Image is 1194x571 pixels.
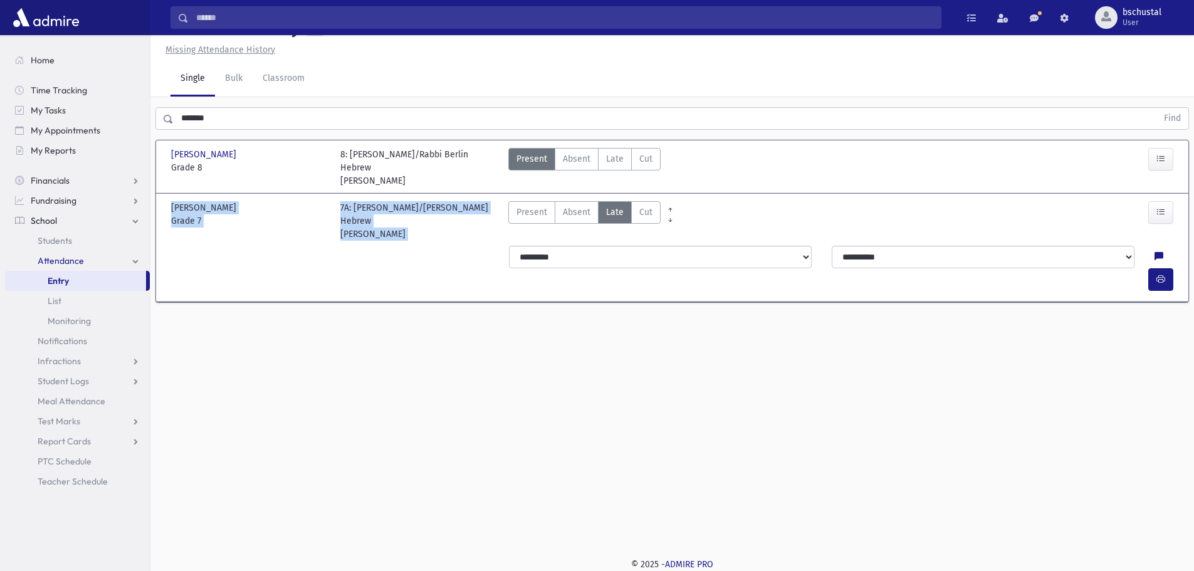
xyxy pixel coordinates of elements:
a: Infractions [5,351,150,371]
span: Present [516,206,547,219]
span: Notifications [38,335,87,347]
span: My Reports [31,145,76,156]
span: Report Cards [38,436,91,447]
a: Bulk [215,61,253,97]
div: AttTypes [508,148,661,187]
a: PTC Schedule [5,451,150,471]
a: Student Logs [5,371,150,391]
input: Search [189,6,941,29]
span: Present [516,152,547,165]
span: My Appointments [31,125,100,136]
span: Absent [563,206,590,219]
span: bschustal [1123,8,1161,18]
span: [PERSON_NAME] [171,148,239,161]
span: My Tasks [31,105,66,116]
span: Attendance [38,255,84,266]
a: Fundraising [5,191,150,211]
span: School [31,215,57,226]
span: Meal Attendance [38,396,105,407]
span: Infractions [38,355,81,367]
img: AdmirePro [10,5,82,30]
span: Student Logs [38,375,89,387]
div: 8: [PERSON_NAME]/Rabbi Berlin Hebrew [PERSON_NAME] [340,148,497,187]
span: Financials [31,175,70,186]
u: Missing Attendance History [165,45,275,55]
span: User [1123,18,1161,28]
a: Test Marks [5,411,150,431]
span: Monitoring [48,315,91,327]
a: My Tasks [5,100,150,120]
span: Cut [639,152,652,165]
span: Time Tracking [31,85,87,96]
span: [PERSON_NAME] [171,201,239,214]
a: Financials [5,170,150,191]
a: Single [170,61,215,97]
span: Fundraising [31,195,76,206]
div: 7A: [PERSON_NAME]/[PERSON_NAME] Hebrew [PERSON_NAME] [340,201,497,241]
a: Teacher Schedule [5,471,150,491]
a: Meal Attendance [5,391,150,411]
span: Home [31,55,55,66]
a: List [5,291,150,311]
a: Students [5,231,150,251]
span: Late [606,206,624,219]
a: Notifications [5,331,150,351]
a: Time Tracking [5,80,150,100]
a: Report Cards [5,431,150,451]
span: Entry [48,275,69,286]
a: School [5,211,150,231]
span: List [48,295,61,306]
span: Test Marks [38,416,80,427]
span: Grade 8 [171,161,328,174]
div: AttTypes [508,201,661,241]
span: Grade 7 [171,214,328,228]
span: Teacher Schedule [38,476,108,487]
div: © 2025 - [170,558,1174,571]
a: Entry [5,271,146,291]
span: Cut [639,206,652,219]
button: Find [1156,108,1188,129]
a: My Appointments [5,120,150,140]
span: PTC Schedule [38,456,92,467]
a: Attendance [5,251,150,271]
a: Classroom [253,61,315,97]
span: Late [606,152,624,165]
a: Monitoring [5,311,150,331]
a: Home [5,50,150,70]
a: My Reports [5,140,150,160]
a: Missing Attendance History [160,45,275,55]
span: Students [38,235,72,246]
span: Absent [563,152,590,165]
